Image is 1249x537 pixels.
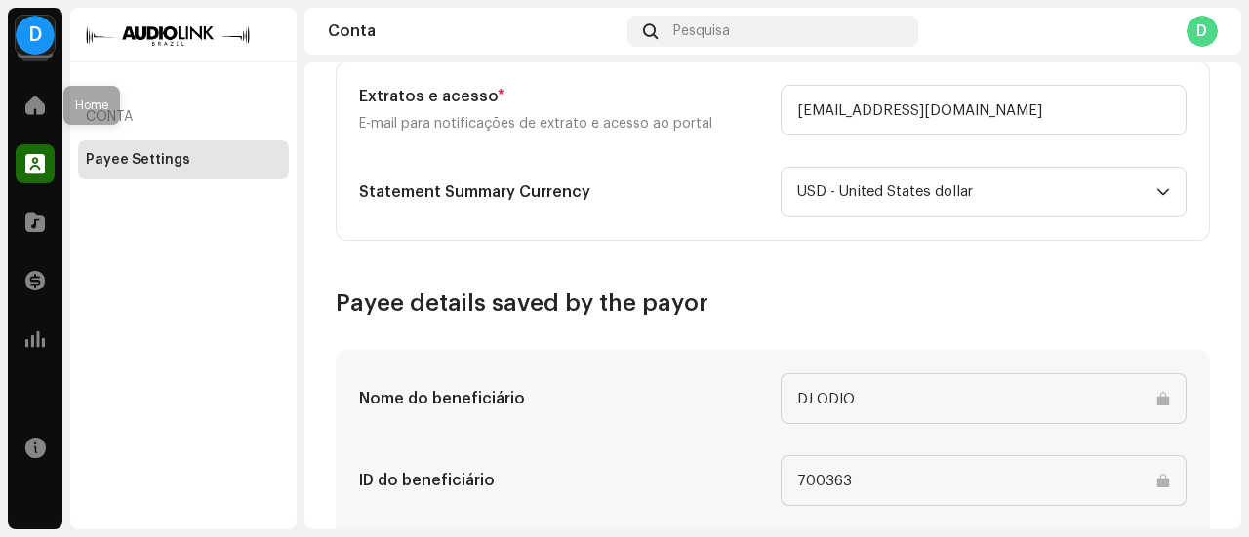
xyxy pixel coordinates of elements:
[1187,16,1218,47] div: D
[359,180,765,204] h5: Statement Summary Currency
[673,23,730,39] span: Pesquisa
[781,85,1187,135] input: Digite o e-mail
[336,288,1210,319] h3: Payee details saved by the payor
[797,168,1156,216] span: USD - United States dollar
[78,94,289,140] re-a-nav-header: Conta
[78,140,289,179] re-m-nav-item: Payee Settings
[359,387,765,410] h5: Nome do beneficiário
[16,16,55,55] div: D
[86,152,190,168] div: Payee Settings
[1156,168,1170,216] div: dropdown trigger
[359,469,765,492] h5: ID do beneficiário
[328,23,620,39] div: Conta
[781,455,1187,506] input: —
[359,112,765,135] p: E-mail para notificações de extrato e acesso ao portal
[359,85,765,108] h5: Extratos e acesso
